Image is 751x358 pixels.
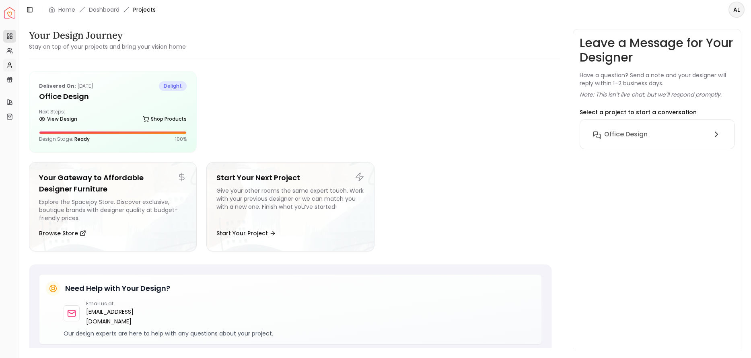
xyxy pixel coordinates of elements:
[159,81,187,91] span: delight
[580,91,722,99] p: Note: This isn’t live chat, but we’ll respond promptly.
[175,136,187,142] p: 100 %
[49,6,156,14] nav: breadcrumb
[4,7,15,19] img: Spacejoy Logo
[580,71,735,87] p: Have a question? Send a note and your designer will reply within 1–2 business days.
[29,29,186,42] h3: Your Design Journey
[39,81,93,91] p: [DATE]
[133,6,156,14] span: Projects
[604,130,648,139] h6: Office Design
[39,225,86,241] button: Browse Store
[206,162,374,251] a: Start Your Next ProjectGive your other rooms the same expert touch. Work with your previous desig...
[39,198,187,222] div: Explore the Spacejoy Store. Discover exclusive, boutique brands with designer quality at budget-f...
[143,113,187,125] a: Shop Products
[89,6,119,14] a: Dashboard
[39,82,76,89] b: Delivered on:
[29,43,186,51] small: Stay on top of your projects and bring your vision home
[39,91,187,102] h5: Office Design
[74,136,90,142] span: Ready
[729,2,744,17] span: AL
[58,6,75,14] a: Home
[728,2,745,18] button: AL
[65,283,170,294] h5: Need Help with Your Design?
[39,113,77,125] a: View Design
[580,36,735,65] h3: Leave a Message for Your Designer
[586,126,728,142] button: Office Design
[216,225,276,241] button: Start Your Project
[64,329,535,337] p: Our design experts are here to help with any questions about your project.
[580,108,697,116] p: Select a project to start a conversation
[86,307,172,326] a: [EMAIL_ADDRESS][DOMAIN_NAME]
[4,7,15,19] a: Spacejoy
[39,109,187,125] div: Next Steps:
[216,187,364,222] div: Give your other rooms the same expert touch. Work with your previous designer or we can match you...
[216,172,364,183] h5: Start Your Next Project
[29,162,197,251] a: Your Gateway to Affordable Designer FurnitureExplore the Spacejoy Store. Discover exclusive, bout...
[86,300,172,307] p: Email us at
[39,172,187,195] h5: Your Gateway to Affordable Designer Furniture
[39,136,90,142] p: Design Stage:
